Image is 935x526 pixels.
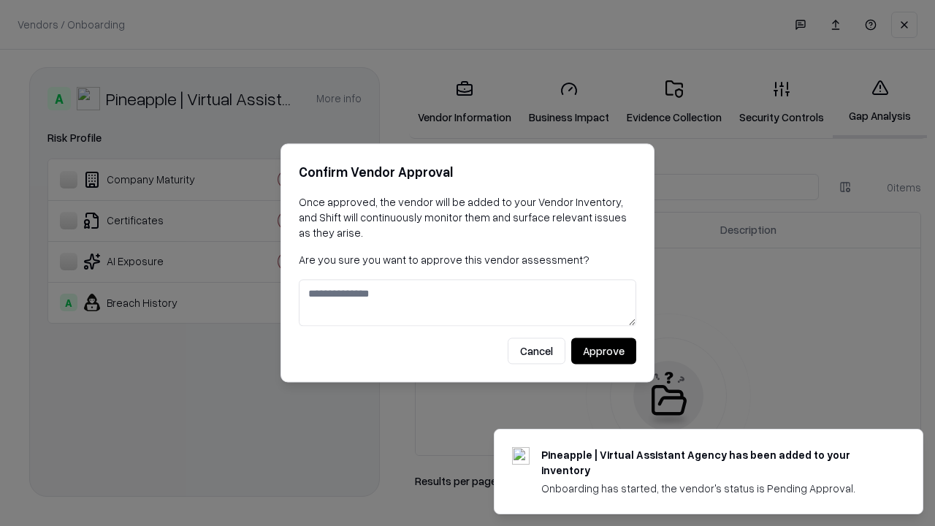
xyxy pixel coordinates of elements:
p: Once approved, the vendor will be added to your Vendor Inventory, and Shift will continuously mon... [299,194,636,240]
div: Onboarding has started, the vendor's status is Pending Approval. [541,481,888,496]
p: Are you sure you want to approve this vendor assessment? [299,252,636,267]
button: Approve [571,338,636,365]
div: Pineapple | Virtual Assistant Agency has been added to your inventory [541,447,888,478]
h2: Confirm Vendor Approval [299,161,636,183]
img: trypineapple.com [512,447,530,465]
button: Cancel [508,338,565,365]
